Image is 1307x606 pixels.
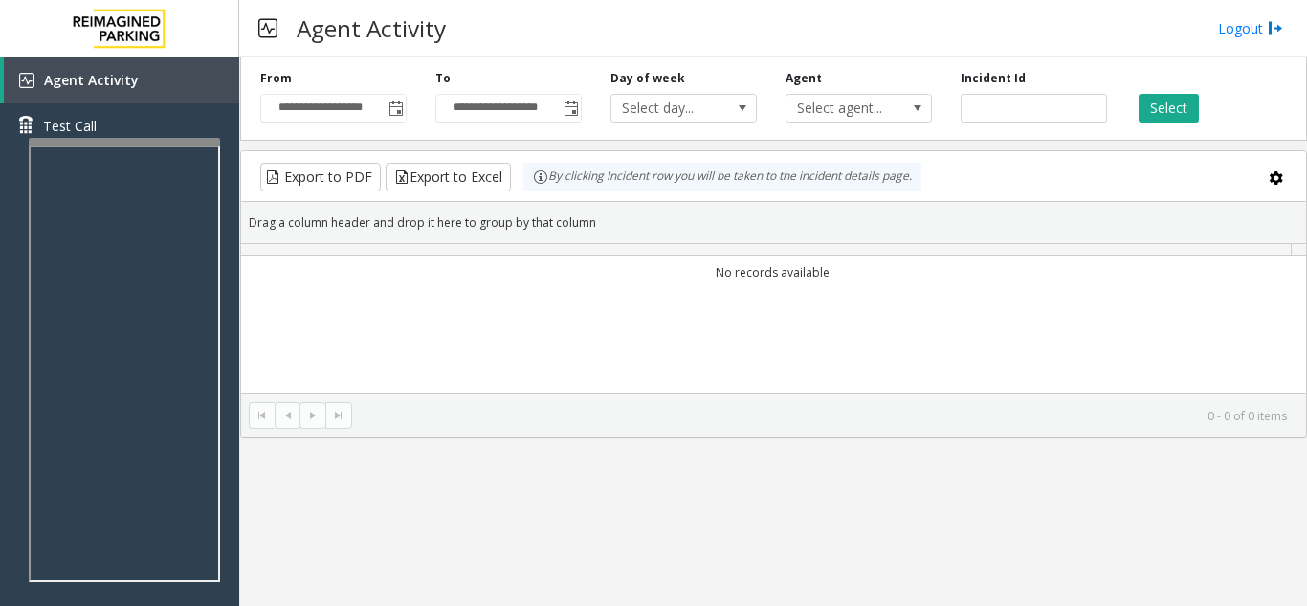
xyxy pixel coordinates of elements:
kendo-pager-info: 0 - 0 of 0 items [364,408,1287,424]
img: infoIcon.svg [533,169,548,185]
button: Select [1139,94,1199,123]
div: By clicking Incident row you will be taken to the incident details page. [523,163,921,191]
label: Incident Id [961,70,1026,87]
div: Data table [241,244,1306,393]
label: Day of week [610,70,685,87]
span: Test Call [43,116,97,136]
td: No records available. [241,256,1306,289]
span: Agent Activity [44,71,139,89]
img: logout [1268,18,1283,38]
a: Logout [1218,18,1283,38]
label: To [435,70,451,87]
button: Export to Excel [386,163,511,191]
button: Export to PDF [260,163,381,191]
div: Drag a column header and drop it here to group by that column [241,206,1306,239]
span: Select agent... [786,95,902,122]
span: Select day... [611,95,727,122]
a: Agent Activity [4,57,239,103]
span: Toggle popup [385,95,406,122]
span: NO DATA FOUND [786,94,932,123]
h3: Agent Activity [287,5,455,52]
label: Agent [786,70,822,87]
label: From [260,70,292,87]
span: Toggle popup [560,95,581,122]
img: pageIcon [258,5,277,52]
img: 'icon' [19,73,34,88]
